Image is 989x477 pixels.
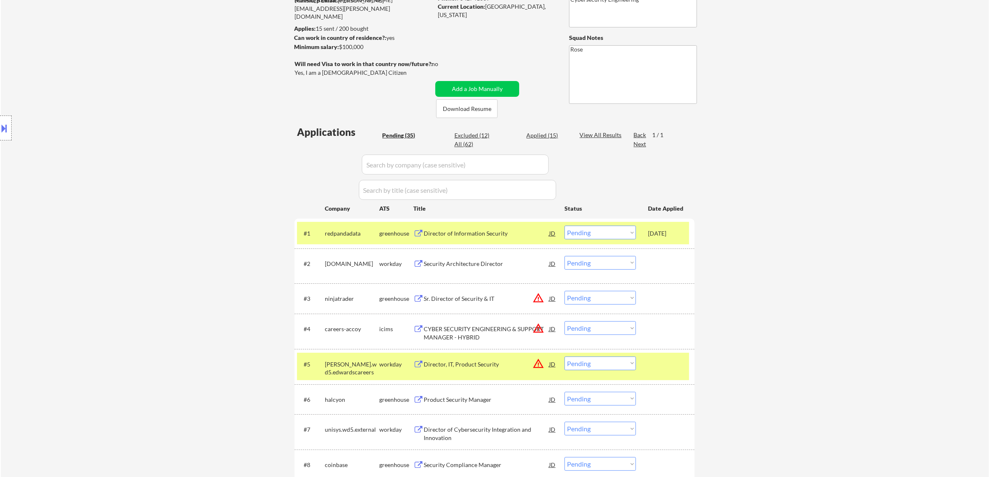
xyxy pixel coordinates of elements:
div: greenhouse [379,396,413,404]
div: Squad Notes [569,34,697,42]
div: Next [633,140,647,148]
div: #2 [304,260,318,268]
div: Excluded (12) [454,131,496,140]
div: #6 [304,396,318,404]
div: Applications [297,127,379,137]
div: View All Results [579,131,624,139]
div: [DATE] [648,229,685,238]
div: All (62) [454,140,496,148]
div: Date Applied [648,204,685,213]
div: JD [548,226,557,241]
div: no [432,60,455,68]
div: #7 [304,425,318,434]
div: greenhouse [379,229,413,238]
div: careers-accoy [325,325,379,333]
div: yes [294,34,430,42]
div: #3 [304,295,318,303]
div: Security Compliance Manager [424,461,549,469]
input: Search by title (case sensitive) [359,180,556,200]
strong: Current Location: [438,3,485,10]
strong: Applies: [294,25,316,32]
div: redpandadata [325,229,379,238]
button: warning_amber [533,322,544,334]
div: workday [379,260,413,268]
div: #1 [304,229,318,238]
div: [GEOGRAPHIC_DATA], [US_STATE] [438,2,555,19]
div: unisys.wd5.external [325,425,379,434]
input: Search by company (case sensitive) [362,155,549,175]
div: Director of Cybersecurity Integration and Innovation [424,425,549,442]
div: JD [548,321,557,336]
div: #8 [304,461,318,469]
div: JD [548,256,557,271]
div: Director, IT, Product Security [424,360,549,369]
div: [PERSON_NAME].wd5.edwardscareers [325,360,379,376]
div: ATS [379,204,413,213]
div: greenhouse [379,461,413,469]
div: greenhouse [379,295,413,303]
div: coinbase [325,461,379,469]
button: Download Resume [436,99,498,118]
div: Back [633,131,647,139]
div: Yes, I am a [DEMOGRAPHIC_DATA] Citizen [294,69,435,77]
div: Security Architecture Director [424,260,549,268]
div: #5 [304,360,318,369]
div: Product Security Manager [424,396,549,404]
div: JD [548,291,557,306]
div: Applied (15) [526,131,568,140]
div: 1 / 1 [652,131,671,139]
div: workday [379,425,413,434]
button: warning_amber [533,358,544,369]
div: icims [379,325,413,333]
div: CYBER SECURITY ENGINEERING & SUPPORT MANAGER - HYBRID [424,325,549,341]
div: Pending (35) [382,131,424,140]
div: halcyon [325,396,379,404]
div: #4 [304,325,318,333]
div: 15 sent / 200 bought [294,25,432,33]
strong: Will need Visa to work in that country now/future?: [294,60,433,67]
button: Add a Job Manually [435,81,519,97]
div: Sr. Director of Security & IT [424,295,549,303]
div: JD [548,392,557,407]
div: [DOMAIN_NAME] [325,260,379,268]
div: JD [548,422,557,437]
strong: Minimum salary: [294,43,339,50]
div: Company [325,204,379,213]
button: warning_amber [533,292,544,304]
div: Status [564,201,636,216]
div: JD [548,457,557,472]
div: $100,000 [294,43,432,51]
div: Title [413,204,557,213]
div: workday [379,360,413,369]
div: ninjatrader [325,295,379,303]
div: JD [548,357,557,371]
strong: Can work in country of residence?: [294,34,386,41]
div: Director of Information Security [424,229,549,238]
